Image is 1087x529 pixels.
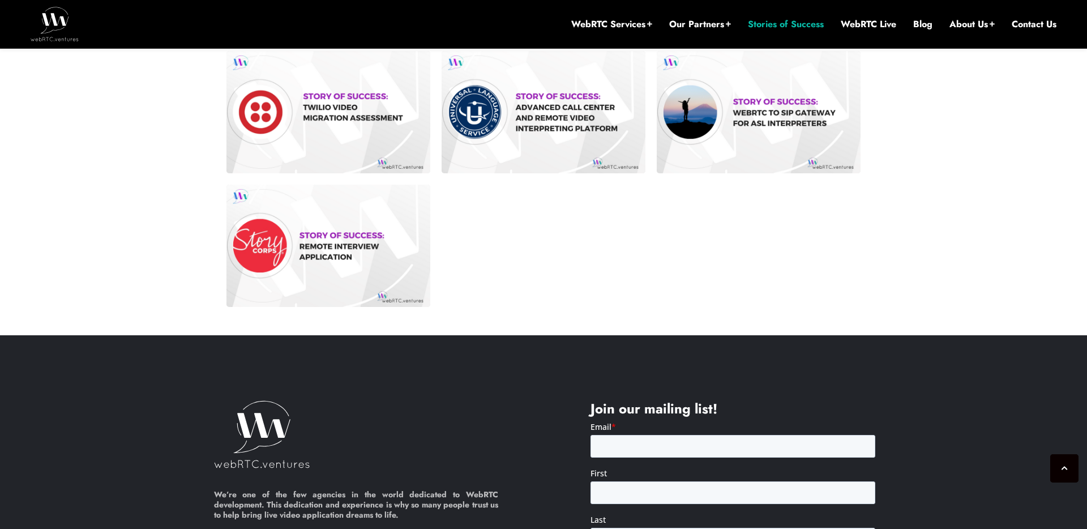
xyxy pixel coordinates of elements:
[669,18,731,31] a: Our Partners
[31,7,79,41] img: WebRTC.ventures
[841,18,896,31] a: WebRTC Live
[571,18,652,31] a: WebRTC Services
[748,18,824,31] a: Stories of Success
[226,51,430,173] a: Twilio Video Migration Assessment
[590,400,875,417] h4: Join our mailing list!
[913,18,932,31] a: Blog
[949,18,995,31] a: About Us
[1012,18,1056,31] a: Contact Us
[442,51,645,173] a: Story of Success Advanced Call Center and Remote Video Interpreting Platform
